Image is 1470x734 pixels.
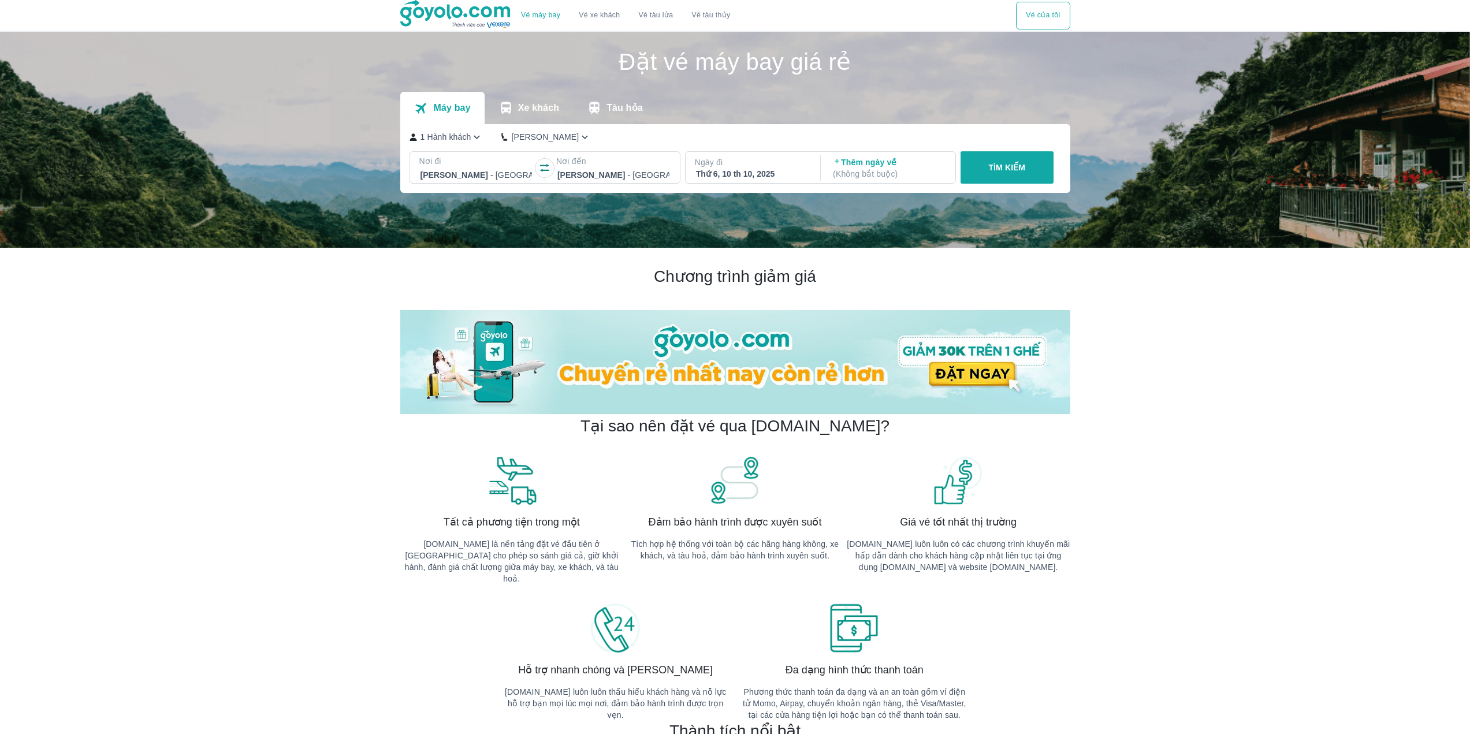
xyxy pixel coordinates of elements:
p: [DOMAIN_NAME] là nền tảng đặt vé đầu tiên ở [GEOGRAPHIC_DATA] cho phép so sánh giá cả, giờ khởi h... [400,538,624,584]
div: Thứ 6, 10 th 10, 2025 [696,168,808,180]
div: choose transportation mode [1016,2,1070,29]
div: transportation tabs [400,92,657,124]
span: Đa dạng hình thức thanh toán [786,663,924,677]
h2: Chương trình giảm giá [400,266,1070,287]
div: choose transportation mode [512,2,739,29]
p: Phương thức thanh toán đa dạng và an an toàn gồm ví điện tử Momo, Airpay, chuyển khoản ngân hàng,... [743,686,966,721]
img: banner-home [400,310,1070,414]
h1: Đặt vé máy bay giá rẻ [400,50,1070,73]
img: banner [828,603,880,654]
p: ( Không bắt buộc ) [833,168,945,180]
p: TÌM KIẾM [988,162,1025,173]
p: Tàu hỏa [606,102,643,114]
button: [PERSON_NAME] [501,131,591,143]
p: Máy bay [433,102,470,114]
p: [DOMAIN_NAME] luôn luôn thấu hiểu khách hàng và nỗ lực hỗ trợ bạn mọi lúc mọi nơi, đảm bảo hành t... [504,686,727,721]
span: Đảm bảo hành trình được xuyên suốt [649,515,822,529]
a: Vé máy bay [521,11,560,20]
p: Ngày đi [695,157,809,168]
img: banner [590,603,642,654]
a: Vé tàu lửa [630,2,683,29]
p: Tích hợp hệ thống với toàn bộ các hãng hàng không, xe khách, và tàu hoả, đảm bảo hành trình xuyên... [623,538,847,561]
p: [DOMAIN_NAME] luôn luôn có các chương trình khuyến mãi hấp dẫn dành cho khách hàng cập nhật liên ... [847,538,1070,573]
span: Hỗ trợ nhanh chóng và [PERSON_NAME] [518,663,713,677]
span: Tất cả phương tiện trong một [444,515,580,529]
img: banner [709,455,761,506]
p: Nơi đến [556,155,671,167]
img: banner [486,455,538,506]
p: Xe khách [518,102,559,114]
h2: Tại sao nên đặt vé qua [DOMAIN_NAME]? [580,416,890,437]
button: Vé tàu thủy [682,2,739,29]
button: Vé của tôi [1016,2,1070,29]
p: Nơi đi [419,155,534,167]
img: banner [932,455,984,506]
p: Thêm ngày về [833,157,945,180]
p: 1 Hành khách [420,131,471,143]
button: TÌM KIẾM [961,151,1054,184]
button: 1 Hành khách [410,131,483,143]
a: Vé xe khách [579,11,620,20]
span: Giá vé tốt nhất thị trường [900,515,1017,529]
p: [PERSON_NAME] [511,131,579,143]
